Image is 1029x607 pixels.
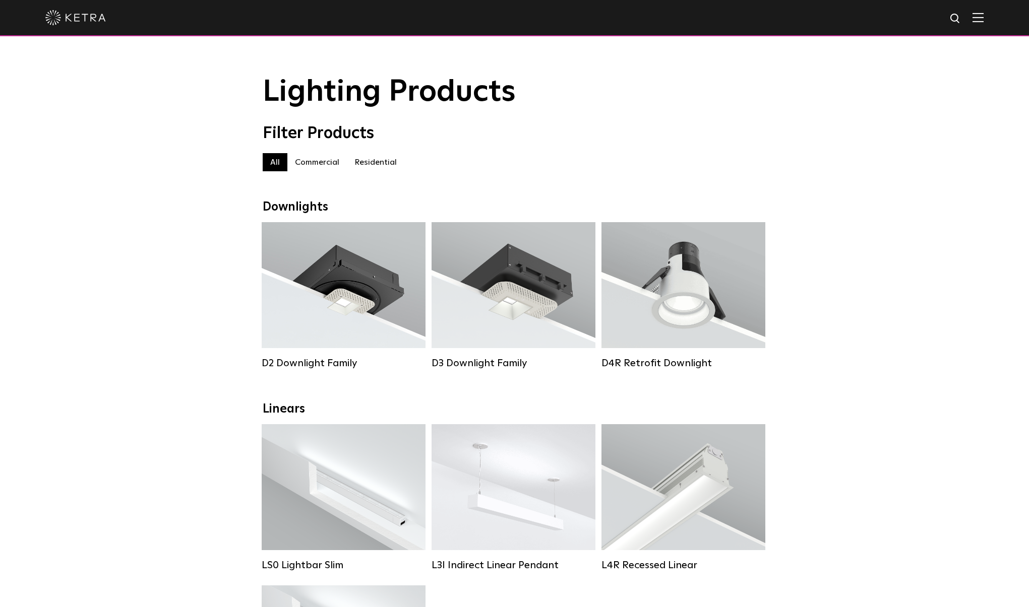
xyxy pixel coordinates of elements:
[432,424,595,570] a: L3I Indirect Linear Pendant Lumen Output:400 / 600 / 800 / 1000Housing Colors:White / BlackContro...
[601,559,765,571] div: L4R Recessed Linear
[262,357,426,369] div: D2 Downlight Family
[432,559,595,571] div: L3I Indirect Linear Pendant
[263,124,767,143] div: Filter Products
[601,357,765,369] div: D4R Retrofit Downlight
[432,357,595,369] div: D3 Downlight Family
[262,559,426,571] div: LS0 Lightbar Slim
[263,402,767,417] div: Linears
[263,153,287,171] label: All
[949,13,962,25] img: search icon
[347,153,404,171] label: Residential
[601,222,765,368] a: D4R Retrofit Downlight Lumen Output:800Colors:White / BlackBeam Angles:15° / 25° / 40° / 60°Watta...
[262,424,426,570] a: LS0 Lightbar Slim Lumen Output:200 / 350Colors:White / BlackControl:X96 Controller
[262,222,426,368] a: D2 Downlight Family Lumen Output:1200Colors:White / Black / Gloss Black / Silver / Bronze / Silve...
[973,13,984,22] img: Hamburger%20Nav.svg
[432,222,595,368] a: D3 Downlight Family Lumen Output:700 / 900 / 1100Colors:White / Black / Silver / Bronze / Paintab...
[263,77,516,107] span: Lighting Products
[287,153,347,171] label: Commercial
[263,200,767,215] div: Downlights
[45,10,106,25] img: ketra-logo-2019-white
[601,424,765,570] a: L4R Recessed Linear Lumen Output:400 / 600 / 800 / 1000Colors:White / BlackControl:Lutron Clear C...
